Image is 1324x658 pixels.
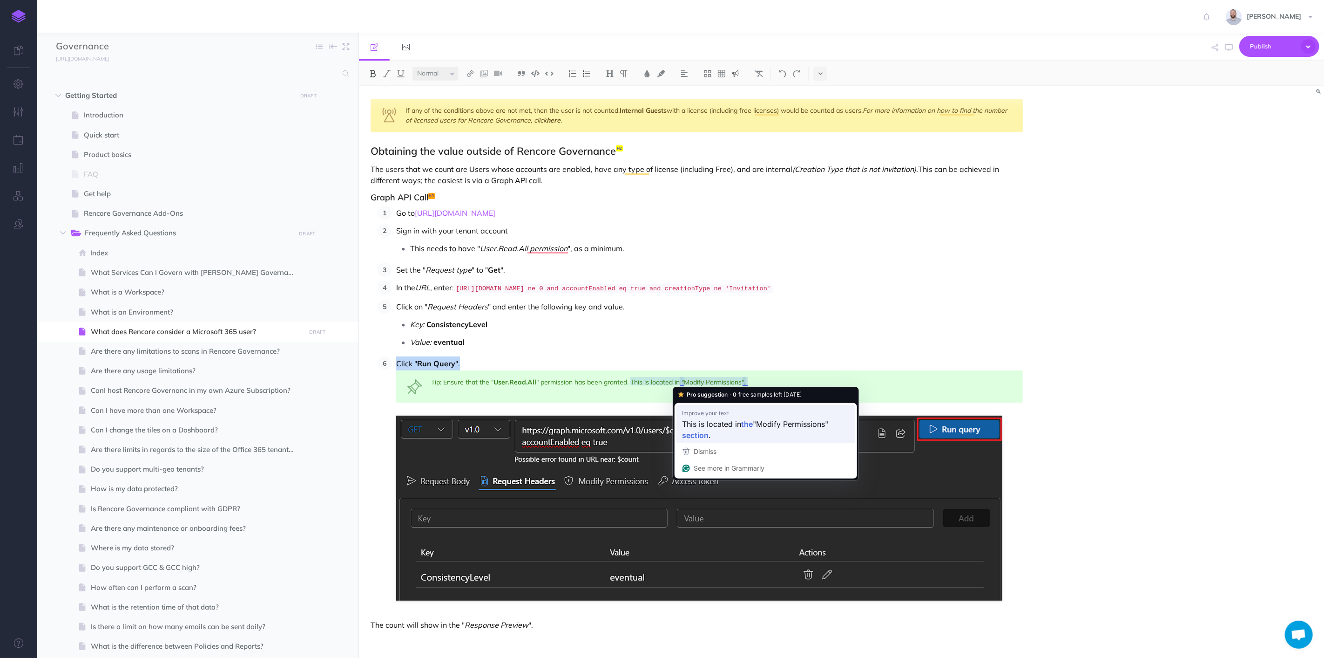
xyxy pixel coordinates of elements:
p: In the , enter: [396,281,1023,296]
span: How is my data protected? [91,483,303,494]
p: Click " ". [396,356,1023,370]
em: URL [415,283,430,292]
em: Value: [410,337,432,347]
span: Frequently Asked Questions [85,227,289,240]
span: Quick start [84,130,303,141]
em: Key: [410,320,425,329]
small: [URL][DOMAIN_NAME] [56,55,109,62]
input: Search [56,65,337,82]
small: DRAFT [309,329,325,335]
img: Add video button [494,70,502,77]
span: What is the retention time of that data? [91,602,303,613]
span: Do you support GCC & GCC high? [91,562,303,573]
code: [URL][DOMAIN_NAME] ne 0 and accountEnabled eq true and creationType ne 'Invitation' [454,284,773,293]
em: Request Headers [427,302,488,311]
span: Index [90,247,303,259]
img: Add image button [480,70,488,77]
span: Publish [1250,39,1297,54]
img: Undo [778,70,787,77]
div: Tip: Ensure that the " " permission has been granted. This is located in "Modify Permissions". [396,370,1023,403]
span: Is there a limit on how many emails can be sent daily? [91,621,303,632]
img: Alignment dropdown menu button [680,70,689,77]
img: Text color button [643,70,651,77]
span: [PERSON_NAME] [1242,12,1306,21]
input: Documentation Name [56,40,165,54]
img: Text background color button [657,70,665,77]
span: Can I change the tiles on a Dashboard? [91,425,303,436]
strong: Get [488,265,500,274]
div: Open chat [1285,621,1313,649]
span: Is Rencore Governance compliant with GDPR? [91,503,303,514]
span: Do you support multi-geo tenants? [91,464,303,475]
a: Internal Guests [620,106,667,115]
span: Are there any maintenance or onboarding fees? [91,523,303,534]
img: Clear styles button [755,70,763,77]
img: Create table button [717,70,726,77]
img: Italic button [383,70,391,77]
img: Paragraph button [620,70,628,77]
em: User.Read.All permission [480,244,567,253]
p: The users that we count are Users whose accounts are enabled, have any type of license (including... [371,164,1023,186]
span: What is an Environment? [91,307,303,318]
img: logo-mark.svg [12,10,26,23]
strong: eventual [433,337,465,347]
small: DRAFT [300,93,317,99]
img: Code block button [531,70,540,77]
p: Click on " " and enter the following key and value. [396,300,1023,314]
h3: Graph API Call [371,193,1023,202]
span: Product basics [84,149,303,160]
em: (Creation Type that is not Invitation). [792,164,918,174]
p: Go to [396,206,1023,220]
span: Are there any usage limitations? [91,365,303,377]
img: Headings dropdown button [606,70,614,77]
span: CanI host Rencore Governanc in my own Azure Subscription? [91,385,303,396]
strong: ConsistencyLevel [426,320,487,329]
button: DRAFT [306,327,329,337]
span: What Services Can I Govern with [PERSON_NAME] Governance [91,267,303,278]
img: dqmYJ6zMSCra9RPGpxPUfVOofRKbTqLnhKYT2M4s.jpg [1226,9,1242,25]
span: What does Rencore consider a Microsoft 365 user? [91,326,303,337]
button: DRAFT [297,90,320,101]
em: Request type [426,265,472,274]
img: Link button [466,70,474,77]
strong: Run Query [417,359,455,368]
p: Sign in with your tenant account [396,224,1023,238]
img: Unordered list button [582,70,591,77]
img: Callout dropdown menu button [731,70,740,77]
span: Rencore Governance Add-Ons [84,208,303,219]
span: How often can I perform a scan? [91,582,303,593]
div: If any of the conditions above are not met, then the user is not counted. with a license (includi... [371,99,1023,132]
small: DRAFT [299,231,315,237]
button: DRAFT [296,228,319,239]
span: Get help [84,188,303,199]
img: Underline button [397,70,405,77]
span: Introduction [84,110,303,121]
em: Response Preview [465,620,528,630]
button: Publish [1239,36,1319,57]
img: Hajqkn5krnn9YCNbQVwm.png [396,416,1002,601]
span: Getting Started [65,90,291,101]
img: Inline code button [545,70,554,77]
p: Set the " " to " ". [396,263,1023,277]
p: The count will show in the " ". [371,619,1023,631]
img: Bold button [369,70,377,77]
a: [URL][DOMAIN_NAME] [37,54,118,63]
span: FAQ [84,169,303,180]
span: What is the difference between Policies and Reports? [91,641,303,652]
img: Blockquote button [517,70,526,77]
span: Can I have more than one Workspace? [91,405,303,416]
h2: Obtaining the value outside of Rencore Governance [371,145,1023,157]
a: here [547,116,561,124]
span: Are there limits in regards to the size of the Office 365 tenant that is analyzed? [91,444,303,455]
span: Where is my data stored? [91,542,303,554]
p: This needs to have " ", as a minimum. [410,241,1023,255]
img: Ordered list button [568,70,577,77]
strong: User.Read.All [493,378,536,386]
a: [URL][DOMAIN_NAME] [415,208,495,218]
span: Are there any limitations to scans in Rencore Governance? [91,346,303,357]
span: What is a Workspace? [91,287,303,298]
img: Redo [792,70,801,77]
